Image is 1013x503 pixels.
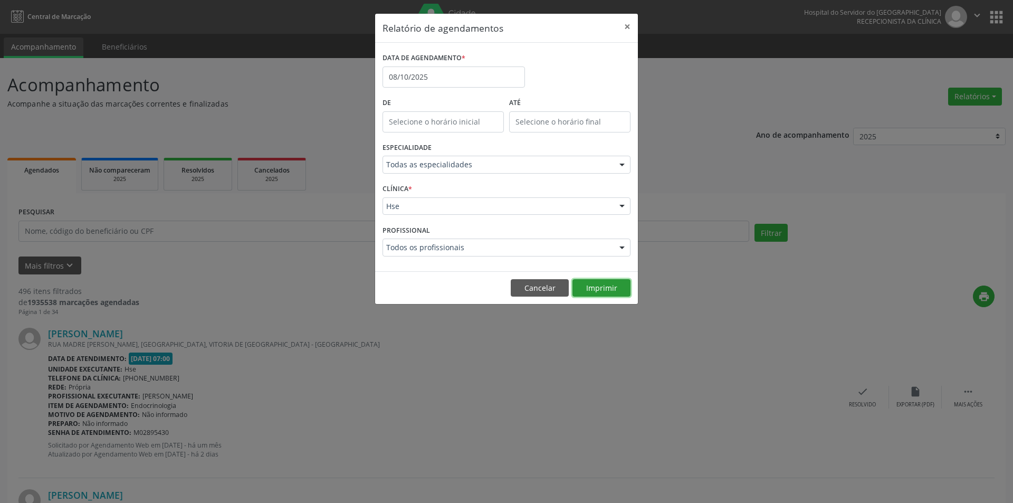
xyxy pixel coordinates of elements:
input: Selecione uma data ou intervalo [383,67,525,88]
span: Hse [386,201,609,212]
label: ATÉ [509,95,630,111]
button: Imprimir [572,279,630,297]
h5: Relatório de agendamentos [383,21,503,35]
label: DATA DE AGENDAMENTO [383,50,465,67]
label: ESPECIALIDADE [383,140,432,156]
button: Cancelar [511,279,569,297]
input: Selecione o horário final [509,111,630,132]
label: PROFISSIONAL [383,222,430,239]
input: Selecione o horário inicial [383,111,504,132]
span: Todos os profissionais [386,242,609,253]
span: Todas as especialidades [386,159,609,170]
button: Close [617,14,638,40]
label: CLÍNICA [383,181,412,197]
label: De [383,95,504,111]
